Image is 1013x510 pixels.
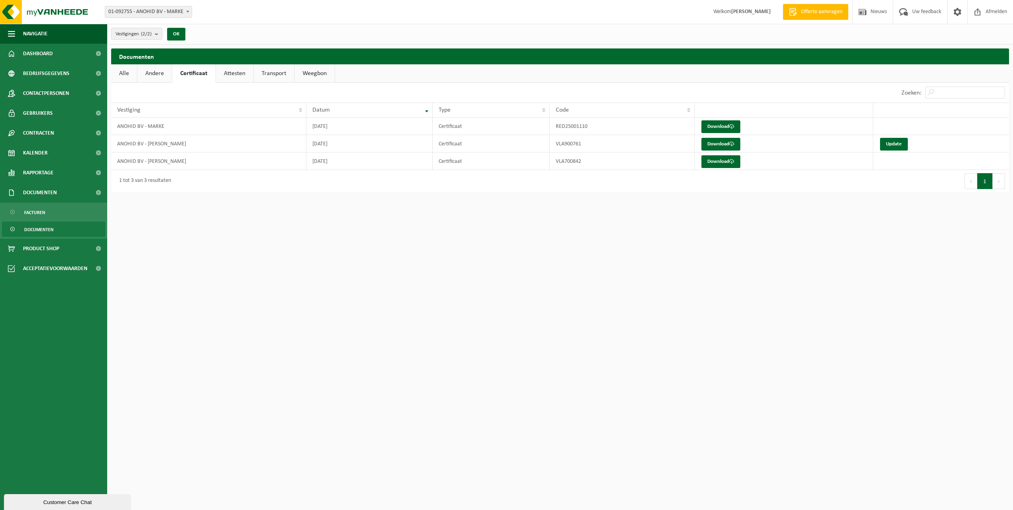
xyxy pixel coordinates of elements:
[701,120,740,133] a: Download
[141,31,152,37] count: (2/2)
[701,155,740,168] a: Download
[24,205,45,220] span: Facturen
[550,153,695,170] td: VLA700842
[701,138,740,151] a: Download
[111,118,306,135] td: ANOHID BV - MARKE
[254,64,294,83] a: Transport
[23,24,48,44] span: Navigatie
[216,64,253,83] a: Attesten
[116,28,152,40] span: Vestigingen
[23,183,57,203] span: Documenten
[105,6,192,18] span: 01-092755 - ANOHID BV - MARKE
[111,64,137,83] a: Alle
[23,103,53,123] span: Gebruikers
[783,4,848,20] a: Offerte aanvragen
[23,44,53,64] span: Dashboard
[433,153,550,170] td: Certificaat
[799,8,844,16] span: Offerte aanvragen
[965,173,977,189] button: Previous
[167,28,185,41] button: OK
[23,123,54,143] span: Contracten
[993,173,1005,189] button: Next
[23,163,54,183] span: Rapportage
[111,153,306,170] td: ANOHID BV - [PERSON_NAME]
[23,64,69,83] span: Bedrijfsgegevens
[111,135,306,153] td: ANOHID BV - [PERSON_NAME]
[977,173,993,189] button: 1
[433,118,550,135] td: Certificaat
[23,83,69,103] span: Contactpersonen
[880,138,908,151] a: Update
[312,107,330,113] span: Datum
[550,135,695,153] td: VLA900761
[137,64,172,83] a: Andere
[4,493,133,510] iframe: chat widget
[115,174,171,188] div: 1 tot 3 van 3 resultaten
[433,135,550,153] td: Certificaat
[23,143,48,163] span: Kalender
[2,205,105,220] a: Facturen
[111,48,1009,64] h2: Documenten
[23,259,87,278] span: Acceptatievoorwaarden
[117,107,141,113] span: Vestiging
[295,64,335,83] a: Weegbon
[731,9,771,15] strong: [PERSON_NAME]
[105,6,192,17] span: 01-092755 - ANOHID BV - MARKE
[306,135,433,153] td: [DATE]
[306,153,433,170] td: [DATE]
[550,118,695,135] td: RED25001110
[172,64,216,83] a: Certificaat
[306,118,433,135] td: [DATE]
[2,222,105,237] a: Documenten
[901,90,921,96] label: Zoeken:
[111,28,162,40] button: Vestigingen(2/2)
[24,222,54,237] span: Documenten
[556,107,569,113] span: Code
[439,107,451,113] span: Type
[23,239,59,259] span: Product Shop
